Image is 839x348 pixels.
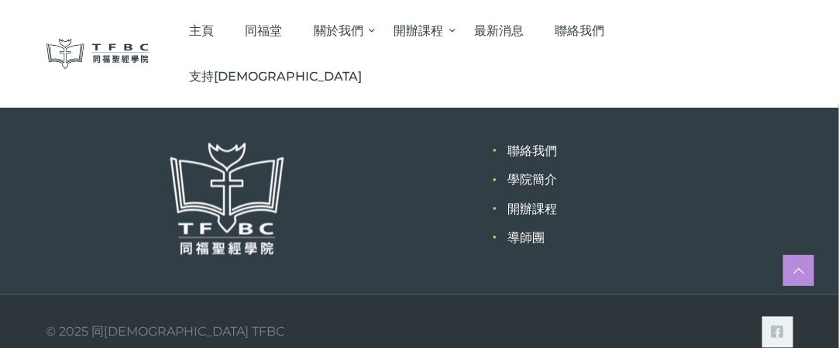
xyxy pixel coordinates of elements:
[46,321,285,342] div: © 2025 同[DEMOGRAPHIC_DATA] TFBC
[508,202,558,216] a: 開辦課程
[394,23,444,38] span: 開辦課程
[314,23,363,38] span: 關於我們
[378,8,459,53] a: 開辦課程
[173,8,229,53] a: 主頁
[783,255,814,286] a: Scroll to top
[46,39,150,69] img: 同福聖經學院 TFBC
[555,23,605,38] span: 聯絡我們
[189,23,214,38] span: 主頁
[229,8,298,53] a: 同福堂
[173,53,377,99] a: 支持[DEMOGRAPHIC_DATA]
[508,143,558,158] a: 聯絡我們
[508,230,545,245] a: 導師團
[539,8,621,53] a: 聯絡我們
[459,8,540,53] a: 最新消息
[245,23,282,38] span: 同福堂
[508,172,558,187] a: 學院簡介
[189,69,362,84] span: 支持[DEMOGRAPHIC_DATA]
[474,23,524,38] span: 最新消息
[298,8,379,53] a: 關於我們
